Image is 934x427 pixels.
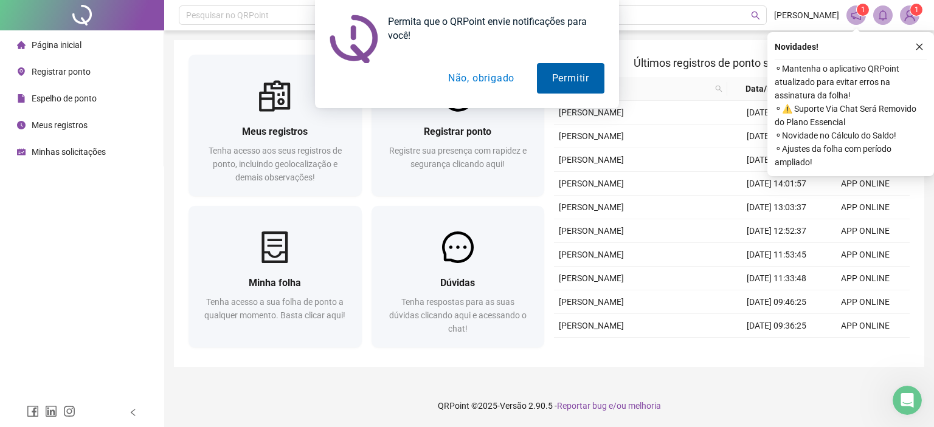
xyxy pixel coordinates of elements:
[378,15,604,43] div: Permita que o QRPoint envie notificações para você!
[372,206,545,347] a: DúvidasTenha respostas para as suas dúvidas clicando aqui e acessando o chat!
[732,125,821,148] td: [DATE] 13:48:00
[372,55,545,196] a: Registrar pontoRegistre sua presença com rapidez e segurança clicando aqui!
[559,108,624,117] span: [PERSON_NAME]
[732,290,821,314] td: [DATE] 09:46:25
[559,226,624,236] span: [PERSON_NAME]
[732,148,821,172] td: [DATE] 12:00:00
[732,267,821,290] td: [DATE] 11:33:48
[32,147,106,157] span: Minhas solicitações
[559,321,624,330] span: [PERSON_NAME]
[559,202,624,212] span: [PERSON_NAME]
[17,121,26,129] span: clock-circle
[821,243,910,267] td: APP ONLINE
[732,338,821,361] td: [DATE] 08:15:49
[189,206,362,347] a: Minha folhaTenha acesso a sua folha de ponto a qualquer momento. Basta clicar aqui!
[893,386,922,415] iframe: Intercom live chat
[732,172,821,196] td: [DATE] 14:01:57
[27,405,39,417] span: facebook
[129,408,137,417] span: left
[204,297,345,320] span: Tenha acesso a sua folha de ponto a qualquer momento. Basta clicar aqui!
[17,148,26,156] span: schedule
[775,142,927,169] span: ⚬ Ajustes da folha com período ampliado!
[249,277,301,289] span: Minha folha
[775,129,927,142] span: ⚬ Novidade no Cálculo do Saldo!
[242,126,308,137] span: Meus registros
[32,120,88,130] span: Meus registros
[500,401,527,411] span: Versão
[433,63,530,94] button: Não, obrigado
[732,243,821,267] td: [DATE] 11:53:45
[209,146,342,182] span: Tenha acesso aos seus registros de ponto, incluindo geolocalização e demais observações!
[63,405,75,417] span: instagram
[821,196,910,219] td: APP ONLINE
[732,196,821,219] td: [DATE] 13:03:37
[821,338,910,361] td: APP ONLINE
[732,101,821,125] td: [DATE] 13:58:00
[440,277,475,289] span: Dúvidas
[559,131,624,141] span: [PERSON_NAME]
[189,55,362,196] a: Meus registrosTenha acesso aos seus registros de ponto, incluindo geolocalização e demais observa...
[424,126,491,137] span: Registrar ponto
[559,297,624,307] span: [PERSON_NAME]
[821,172,910,196] td: APP ONLINE
[821,290,910,314] td: APP ONLINE
[821,267,910,290] td: APP ONLINE
[537,63,604,94] button: Permitir
[557,401,661,411] span: Reportar bug e/ou melhoria
[330,15,378,63] img: notification icon
[559,250,624,259] span: [PERSON_NAME]
[45,405,57,417] span: linkedin
[775,102,927,129] span: ⚬ ⚠️ Suporte Via Chat Será Removido do Plano Essencial
[821,219,910,243] td: APP ONLINE
[559,273,624,283] span: [PERSON_NAME]
[559,179,624,188] span: [PERSON_NAME]
[732,314,821,338] td: [DATE] 09:36:25
[559,155,624,165] span: [PERSON_NAME]
[164,384,934,427] footer: QRPoint © 2025 - 2.90.5 -
[389,146,527,169] span: Registre sua presença com rapidez e segurança clicando aqui!
[732,219,821,243] td: [DATE] 12:52:37
[821,314,910,338] td: APP ONLINE
[389,297,527,333] span: Tenha respostas para as suas dúvidas clicando aqui e acessando o chat!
